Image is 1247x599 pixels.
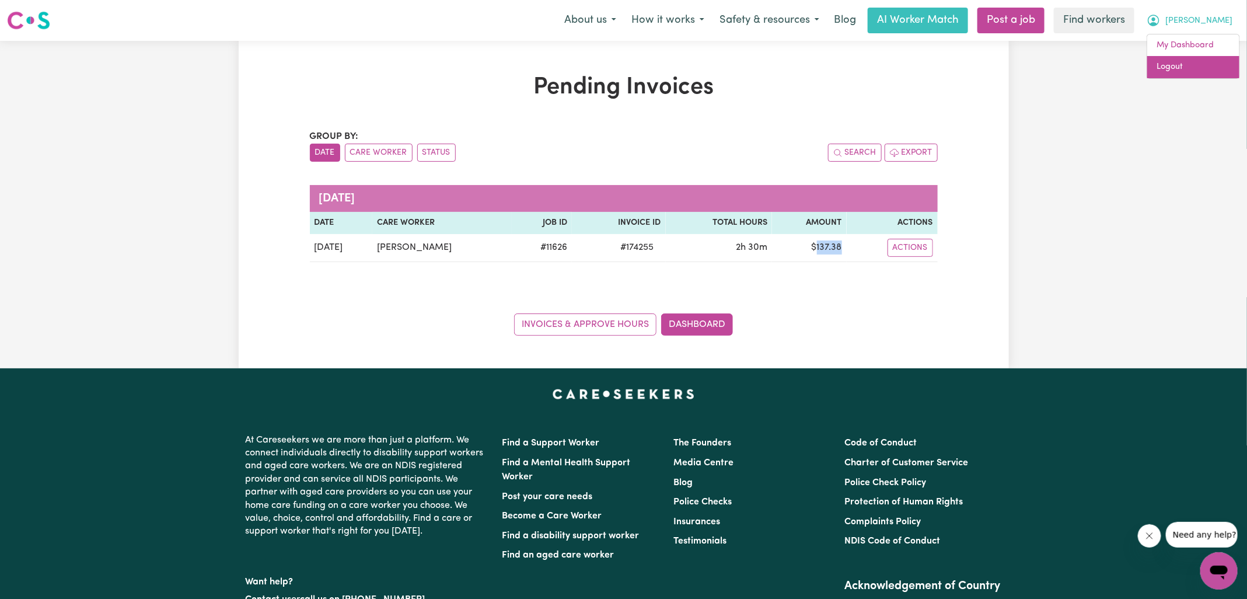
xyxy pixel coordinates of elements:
[827,8,863,33] a: Blog
[310,212,373,234] th: Date
[310,74,938,102] h1: Pending Invoices
[772,212,847,234] th: Amount
[553,389,694,399] a: Careseekers home page
[1138,524,1161,548] iframe: Close message
[557,8,624,33] button: About us
[977,8,1045,33] a: Post a job
[847,212,938,234] th: Actions
[868,8,968,33] a: AI Worker Match
[772,234,847,262] td: $ 137.38
[417,144,456,162] button: sort invoices by paid status
[1147,56,1239,78] a: Logout
[310,234,373,262] td: [DATE]
[888,239,933,257] button: Actions
[844,517,921,527] a: Complaints Policy
[614,241,661,255] span: # 174255
[512,234,572,262] td: # 11626
[246,429,488,543] p: At Careseekers we are more than just a platform. We connect individuals directly to disability su...
[1139,8,1240,33] button: My Account
[885,144,938,162] button: Export
[246,571,488,588] p: Want help?
[310,185,938,212] caption: [DATE]
[673,517,720,527] a: Insurances
[1200,552,1238,590] iframe: Button to launch messaging window
[1147,34,1240,79] div: My Account
[736,243,767,252] span: 2 hours 30 minutes
[345,144,413,162] button: sort invoices by care worker
[7,7,50,34] a: Careseekers logo
[502,492,593,502] a: Post your care needs
[310,144,340,162] button: sort invoices by date
[624,8,712,33] button: How it works
[502,511,602,521] a: Become a Care Worker
[828,144,882,162] button: Search
[502,438,600,448] a: Find a Support Worker
[7,10,50,31] img: Careseekers logo
[673,478,693,487] a: Blog
[1165,15,1232,27] span: [PERSON_NAME]
[502,458,631,482] a: Find a Mental Health Support Worker
[1166,522,1238,548] iframe: Message from company
[502,531,640,541] a: Find a disability support worker
[514,314,656,336] a: Invoices & Approve Hours
[673,497,732,507] a: Police Checks
[844,579,1001,593] h2: Acknowledgement of Country
[673,537,726,546] a: Testimonials
[666,212,772,234] th: Total Hours
[661,314,733,336] a: Dashboard
[844,438,917,448] a: Code of Conduct
[512,212,572,234] th: Job ID
[673,438,731,448] a: The Founders
[844,537,940,546] a: NDIS Code of Conduct
[1054,8,1134,33] a: Find workers
[844,478,926,487] a: Police Check Policy
[502,551,614,560] a: Find an aged care worker
[844,458,968,468] a: Charter of Customer Service
[1147,34,1239,57] a: My Dashboard
[712,8,827,33] button: Safety & resources
[673,458,733,468] a: Media Centre
[844,497,963,507] a: Protection of Human Rights
[572,212,666,234] th: Invoice ID
[310,132,359,141] span: Group by:
[372,212,512,234] th: Care Worker
[372,234,512,262] td: [PERSON_NAME]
